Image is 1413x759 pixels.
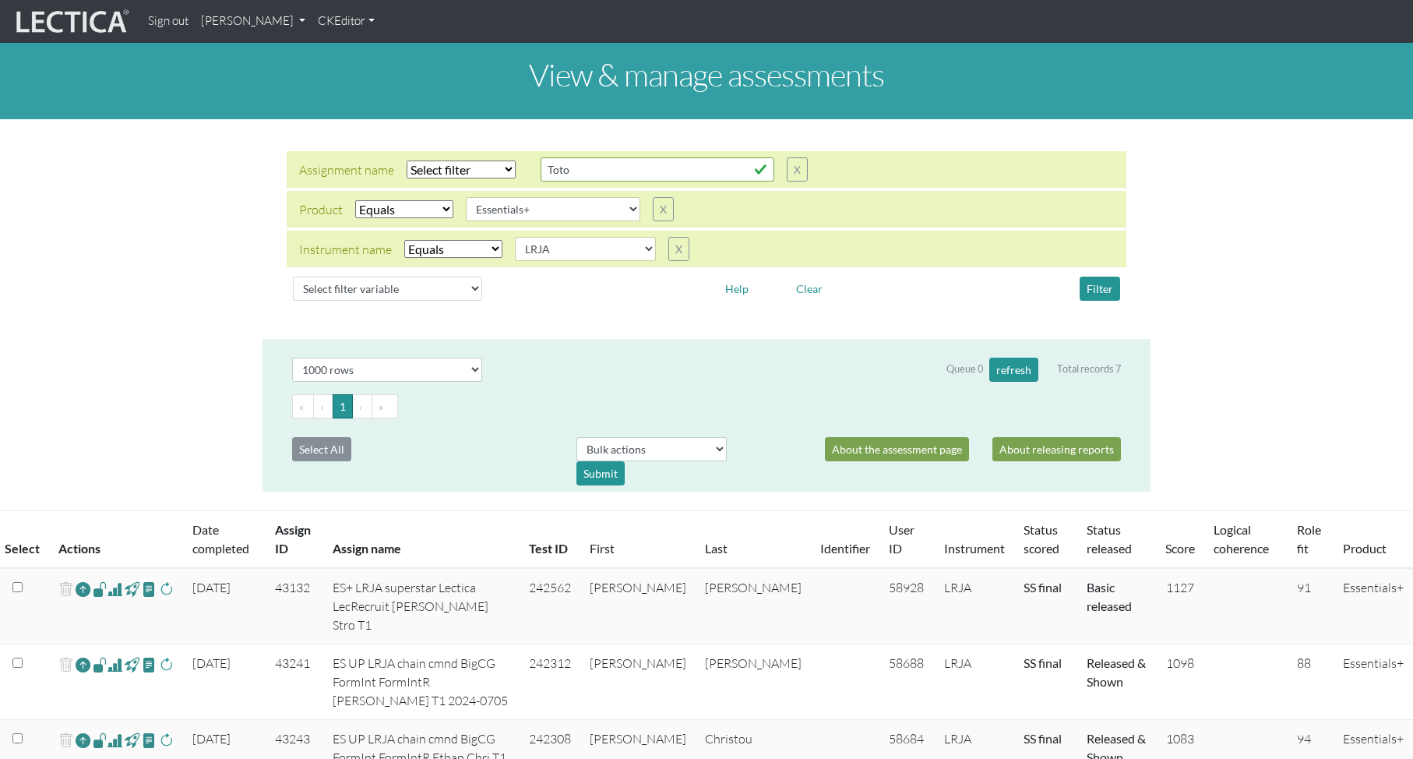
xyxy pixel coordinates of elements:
[820,541,870,556] a: Identifier
[192,522,249,556] a: Date completed
[1165,541,1195,556] a: Score
[76,578,90,601] a: Reopen
[142,731,157,749] span: view
[58,578,73,601] span: delete
[1087,522,1132,556] a: Status released
[576,461,625,485] div: Submit
[159,655,174,674] span: rescore
[787,157,808,182] button: X
[125,731,139,749] span: view
[1087,655,1146,689] a: Basic released = basic report without a score has been released, Score(s) released = for Lectica ...
[944,541,1005,556] a: Instrument
[705,541,728,556] a: Last
[183,568,266,644] td: [DATE]
[1166,655,1194,671] span: 1098
[142,6,195,37] a: Sign out
[159,731,174,750] span: rescore
[718,280,756,295] a: Help
[76,729,90,752] a: Reopen
[266,644,324,720] td: 43241
[1297,731,1311,747] span: 94
[107,580,122,598] span: Analyst score
[266,568,324,644] td: 43132
[520,511,580,569] th: Test ID
[1334,568,1413,644] td: Essentials+
[299,161,394,179] div: Assignment name
[696,644,811,720] td: [PERSON_NAME]
[1166,731,1194,747] span: 1083
[1024,580,1062,595] a: Completed = assessment has been completed; CS scored = assessment has been CLAS scored; LS scored...
[323,644,520,720] td: ES UP LRJA chain cmnd BigCG FormInt FormIntR [PERSON_NAME] T1 2024-0705
[1297,522,1321,556] a: Role fit
[879,644,935,720] td: 58688
[1297,655,1311,671] span: 88
[935,644,1014,720] td: LRJA
[1024,522,1059,556] a: Status scored
[696,568,811,644] td: [PERSON_NAME]
[935,568,1014,644] td: LRJA
[142,655,157,673] span: view
[1087,580,1132,613] a: Basic released = basic report without a score has been released, Score(s) released = for Lectica ...
[718,277,756,301] button: Help
[1166,580,1194,595] span: 1127
[49,511,183,569] th: Actions
[292,394,1121,418] ul: Pagination
[1080,277,1120,301] button: Filter
[107,731,122,750] span: Analyst score
[107,655,122,674] span: Analyst score
[653,197,674,221] button: X
[323,511,520,569] th: Assign name
[93,580,107,598] span: view
[312,6,381,37] a: CKEditor
[299,240,392,259] div: Instrument name
[125,655,139,673] span: view
[1024,731,1062,746] a: Completed = assessment has been completed; CS scored = assessment has been CLAS scored; LS scored...
[76,654,90,676] a: Reopen
[1024,655,1062,670] a: Completed = assessment has been completed; CS scored = assessment has been CLAS scored; LS scored...
[292,437,351,461] button: Select All
[299,200,343,219] div: Product
[12,7,129,37] img: lecticalive
[266,511,324,569] th: Assign ID
[789,277,830,301] button: Clear
[590,541,615,556] a: First
[333,394,353,418] button: Go to page 1
[58,729,73,752] span: delete
[946,358,1121,382] div: Queue 0 Total records 7
[323,568,520,644] td: ES+ LRJA superstar Lectica LecRecruit [PERSON_NAME] Stro T1
[195,6,312,37] a: [PERSON_NAME]
[580,568,696,644] td: [PERSON_NAME]
[989,358,1038,382] button: refresh
[183,644,266,720] td: [DATE]
[125,580,139,598] span: view
[879,568,935,644] td: 58928
[1214,522,1269,556] a: Logical coherence
[1297,580,1311,595] span: 91
[668,237,689,261] button: X
[520,644,580,720] td: 242312
[93,731,107,749] span: view
[1334,644,1413,720] td: Essentials+
[159,580,174,598] span: rescore
[1343,541,1387,556] a: Product
[580,644,696,720] td: [PERSON_NAME]
[520,568,580,644] td: 242562
[93,655,107,673] span: view
[58,654,73,676] span: delete
[142,580,157,598] span: view
[992,437,1121,461] a: About releasing reports
[889,522,914,556] a: User ID
[825,437,969,461] a: About the assessment page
